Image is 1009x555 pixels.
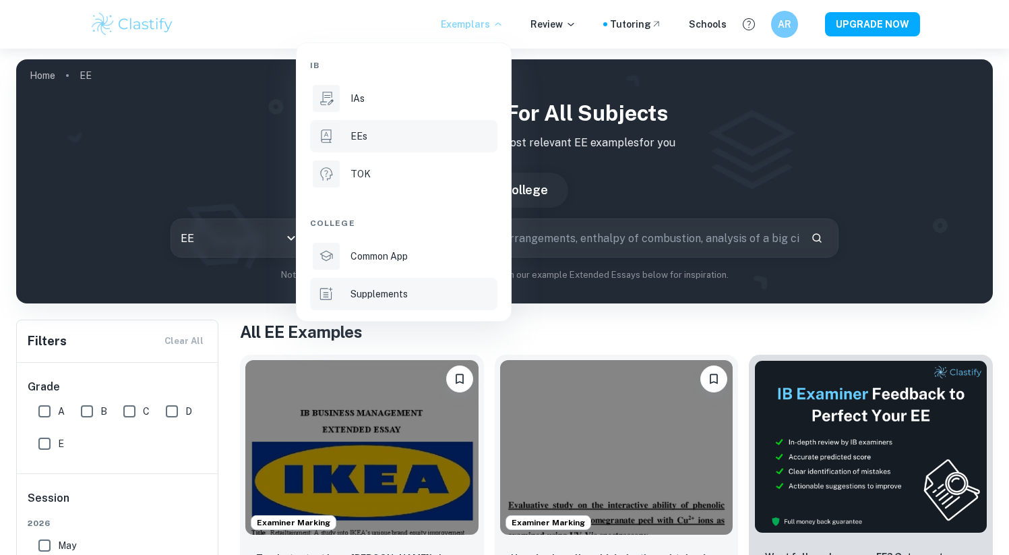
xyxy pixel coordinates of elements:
p: EEs [350,129,367,144]
a: TOK [310,158,497,190]
a: IAs [310,82,497,115]
span: College [310,217,355,229]
a: Supplements [310,278,497,310]
p: Common App [350,249,408,264]
p: TOK [350,167,371,181]
a: EEs [310,120,497,152]
p: IAs [350,91,365,106]
a: Common App [310,240,497,272]
span: IB [310,59,319,71]
p: Supplements [350,287,408,301]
